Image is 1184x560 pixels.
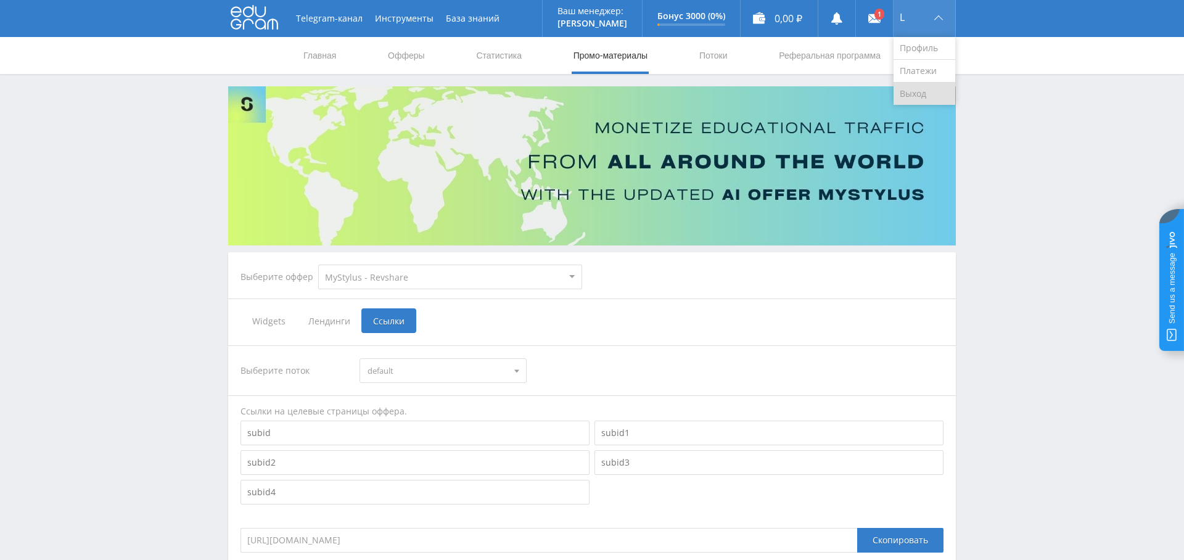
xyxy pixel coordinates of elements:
[240,405,943,418] div: Ссылки на целевые страницы оффера.
[778,37,882,74] a: Реферальная программа
[240,450,590,475] input: subid2
[240,480,590,504] input: subid4
[475,37,523,74] a: Статистика
[894,37,955,60] a: Профиль
[698,37,729,74] a: Потоки
[240,421,590,445] input: subid
[557,6,627,16] p: Ваш менеджер:
[900,12,905,22] span: L
[240,272,318,282] div: Выберите оффер
[572,37,649,74] a: Промо-материалы
[228,86,956,245] img: Banner
[594,450,943,475] input: subid3
[657,11,725,21] p: Бонус 3000 (0%)
[894,83,955,105] a: Выход
[297,308,361,333] span: Лендинги
[557,19,627,28] p: [PERSON_NAME]
[302,37,337,74] a: Главная
[240,308,297,333] span: Widgets
[894,60,955,83] a: Платежи
[368,359,507,382] span: default
[857,528,943,553] div: Скопировать
[240,358,348,383] div: Выберите поток
[594,421,943,445] input: subid1
[361,308,416,333] span: Ссылки
[387,37,426,74] a: Офферы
